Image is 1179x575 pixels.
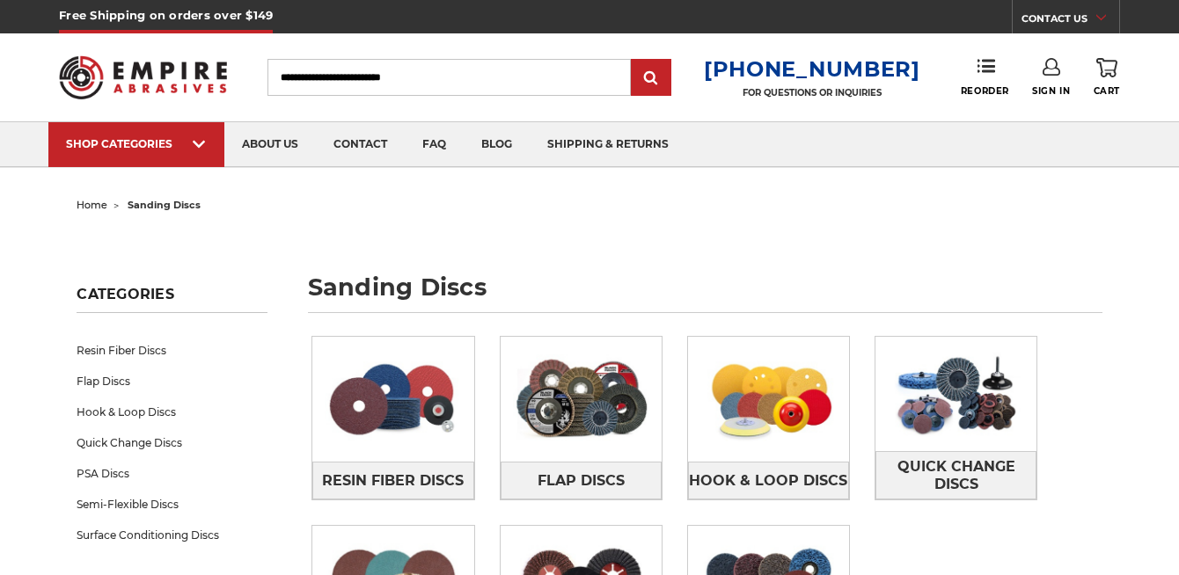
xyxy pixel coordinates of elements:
h5: Categories [77,286,267,313]
span: Flap Discs [538,466,625,496]
a: about us [224,122,316,167]
span: Hook & Loop Discs [689,466,847,496]
img: Quick Change Discs [875,337,1036,451]
a: Hook & Loop Discs [688,462,849,499]
a: Cart [1094,58,1120,97]
a: Reorder [961,58,1009,96]
a: Surface Conditioning Discs [77,520,267,550]
a: Resin Fiber Discs [77,335,267,366]
a: Flap Discs [77,366,267,397]
a: Quick Change Discs [875,451,1036,499]
a: blog [464,122,530,167]
a: Flap Discs [501,462,662,499]
img: Empire Abrasives [59,45,227,111]
a: PSA Discs [77,458,267,489]
span: Sign In [1032,85,1070,97]
a: [PHONE_NUMBER] [704,56,920,82]
div: SHOP CATEGORIES [66,137,207,150]
span: Quick Change Discs [876,452,1036,499]
span: Cart [1094,85,1120,97]
a: CONTACT US [1022,9,1119,33]
a: Quick Change Discs [77,427,267,458]
img: Flap Discs [501,342,662,456]
a: shipping & returns [530,122,686,167]
img: Resin Fiber Discs [312,342,473,456]
input: Submit [633,61,669,96]
img: Hook & Loop Discs [688,342,849,456]
span: Resin Fiber Discs [322,466,464,496]
a: Resin Fiber Discs [312,462,473,499]
span: Reorder [961,85,1009,97]
p: FOR QUESTIONS OR INQUIRIES [704,87,920,98]
h1: sanding discs [308,275,1102,313]
a: contact [316,122,405,167]
a: home [77,199,107,211]
a: faq [405,122,464,167]
a: Hook & Loop Discs [77,397,267,427]
a: Semi-Flexible Discs [77,489,267,520]
span: sanding discs [128,199,201,211]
